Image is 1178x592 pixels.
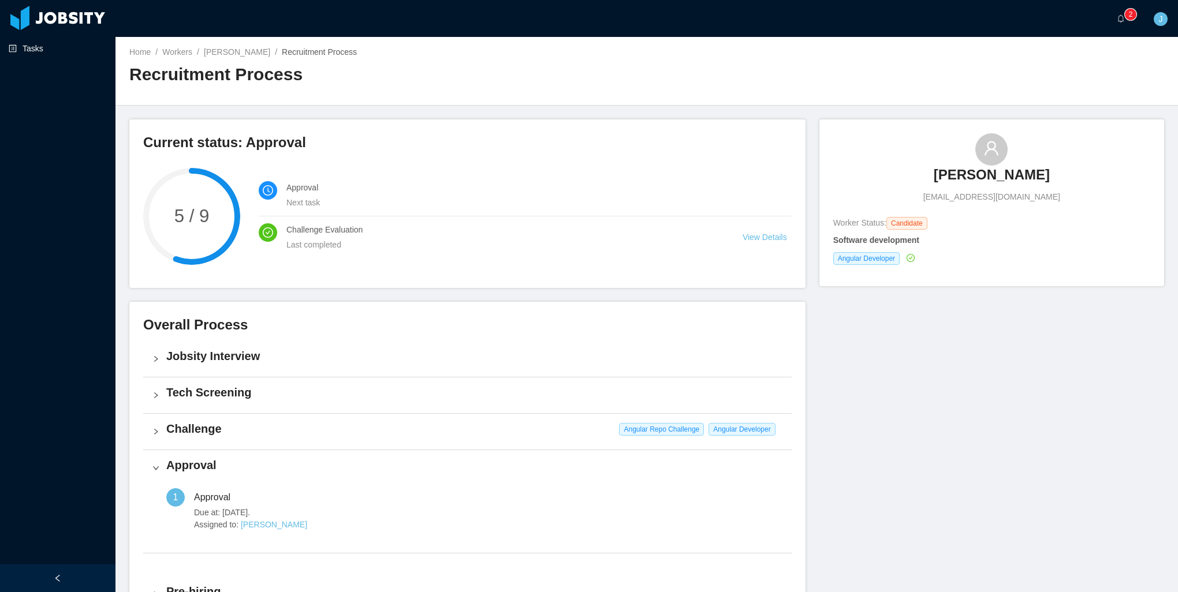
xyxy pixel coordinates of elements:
h3: [PERSON_NAME] [934,166,1050,184]
span: Recruitment Process [282,47,357,57]
div: icon: rightJobsity Interview [143,341,792,377]
span: Due at: [DATE]. [194,507,782,519]
h4: Challenge Evaluation [286,223,715,236]
span: / [275,47,277,57]
div: Last completed [286,238,715,251]
span: Assigned to: [194,519,782,531]
h3: Current status: Approval [143,133,792,152]
span: / [155,47,158,57]
div: Next task [286,196,759,209]
span: / [197,47,199,57]
i: icon: check-circle [263,227,273,238]
a: View Details [743,233,787,242]
div: icon: rightChallenge [143,414,792,449]
i: icon: clock-circle [263,185,273,196]
i: icon: right [152,464,159,471]
h4: Tech Screening [166,384,782,400]
span: Angular Developer [709,423,775,436]
p: 2 [1129,9,1133,20]
i: icon: right [152,392,159,399]
div: icon: rightApproval [143,450,792,486]
span: Angular Repo Challenge [619,423,704,436]
span: Angular Developer [833,252,900,265]
strong: Software development [833,235,919,245]
span: 1 [173,492,178,502]
h4: Approval [286,181,759,194]
i: icon: right [152,428,159,435]
div: Approval [194,488,240,507]
span: Worker Status: [833,218,886,227]
a: [PERSON_NAME] [934,166,1050,191]
i: icon: bell [1117,14,1125,23]
span: 5 / 9 [143,207,240,225]
span: J [1159,12,1163,26]
i: icon: user [983,140,1000,156]
i: icon: check-circle [907,254,915,262]
a: Workers [162,47,192,57]
h3: Overall Process [143,316,792,334]
span: Candidate [886,217,927,230]
h2: Recruitment Process [129,63,647,87]
a: Home [129,47,151,57]
h4: Jobsity Interview [166,348,782,364]
h4: Challenge [166,421,782,437]
div: icon: rightTech Screening [143,377,792,413]
a: [PERSON_NAME] [241,520,307,529]
h4: Approval [166,457,782,473]
a: icon: check-circle [904,253,915,263]
a: icon: profileTasks [9,37,106,60]
sup: 2 [1125,9,1136,20]
a: [PERSON_NAME] [204,47,270,57]
i: icon: right [152,355,159,362]
span: [EMAIL_ADDRESS][DOMAIN_NAME] [923,191,1060,203]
